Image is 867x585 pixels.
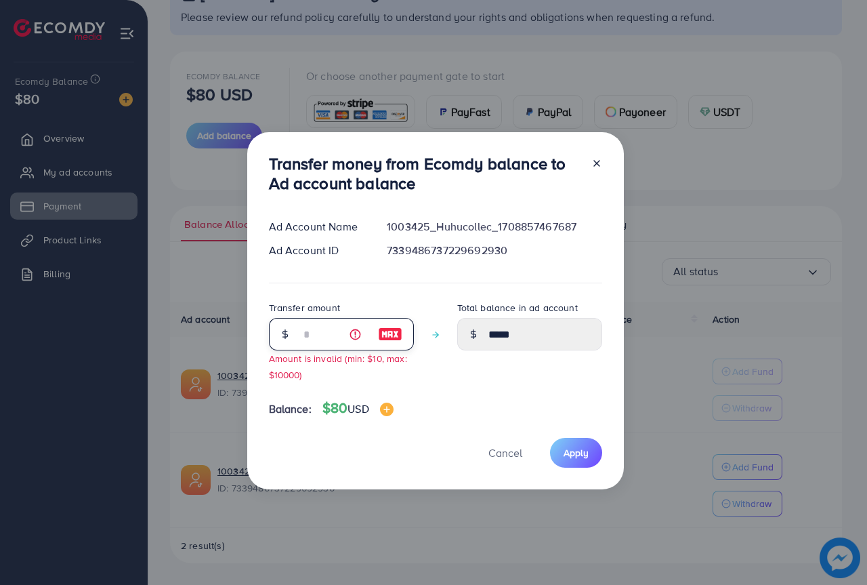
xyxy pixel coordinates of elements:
div: 1003425_Huhucollec_1708857467687 [376,219,612,235]
span: Apply [564,446,589,460]
button: Cancel [471,438,539,467]
img: image [378,326,402,342]
label: Total balance in ad account [457,301,578,315]
button: Apply [550,438,602,467]
img: image [380,403,394,416]
span: Balance: [269,401,312,417]
div: 7339486737229692930 [376,243,612,258]
div: Ad Account Name [258,219,377,235]
h3: Transfer money from Ecomdy balance to Ad account balance [269,154,580,193]
span: USD [347,401,368,416]
h4: $80 [322,400,394,417]
label: Transfer amount [269,301,340,315]
small: Amount is invalid (min: $10, max: $10000) [269,352,407,380]
span: Cancel [488,445,522,460]
div: Ad Account ID [258,243,377,258]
